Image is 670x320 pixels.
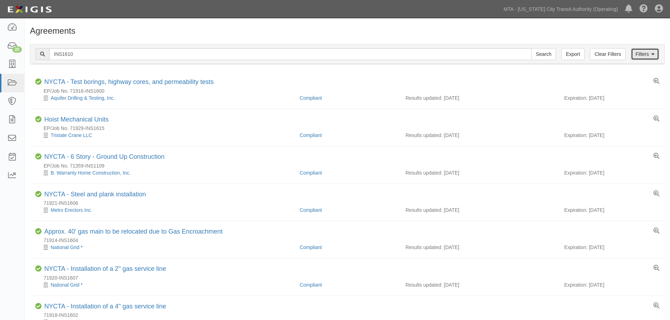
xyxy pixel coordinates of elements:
[35,237,665,244] div: 71914-INS1604
[44,116,109,123] a: Hoist Mechanical Units
[49,48,532,60] input: Search
[44,78,214,85] a: NYCTA - Test borings, highway cores, and permeability tests
[35,116,42,123] i: Compliant
[44,153,165,161] div: NYCTA - 6 Story - Ground Up Construction
[564,281,659,288] div: Expiration: [DATE]
[35,207,294,214] div: Metro Erectors Inc.
[51,132,92,138] a: Tristate Crane LLC
[44,303,166,311] div: NYCTA - Installation of a 4" gas service line
[12,46,22,53] div: 20
[44,191,146,198] a: NYCTA - Steel and plank installation
[590,48,625,60] a: Clear Filters
[653,228,659,234] a: View results summary
[406,244,554,251] div: Results updated: [DATE]
[561,48,585,60] a: Export
[30,26,665,35] h1: Agreements
[35,191,42,197] i: Compliant
[51,170,130,176] a: B. Warranty Home Construction, Inc.
[531,48,556,60] input: Search
[35,228,42,235] i: Compliant
[51,244,83,250] a: National Grid *
[35,94,294,102] div: Aquifer Drilling & Testing, Inc.
[564,169,659,176] div: Expiration: [DATE]
[44,228,223,236] div: Approx. 40' gas main to be relocated due to Gas Encroachment
[35,266,42,272] i: Compliant
[406,281,554,288] div: Results updated: [DATE]
[35,162,665,169] div: EP/Job No. 71359-INS1109
[406,94,554,102] div: Results updated: [DATE]
[564,244,659,251] div: Expiration: [DATE]
[35,200,665,207] div: 71921-INS1606
[35,169,294,176] div: B. Warranty Home Construction, Inc.
[44,191,146,198] div: NYCTA - Steel and plank installation
[44,116,109,124] div: Hoist Mechanical Units
[35,132,294,139] div: Tristate Crane LLC
[564,207,659,214] div: Expiration: [DATE]
[35,87,665,94] div: EP/Job No. 71916-INS1600
[44,153,165,160] a: NYCTA - 6 Story - Ground Up Construction
[300,95,322,101] a: Compliant
[35,274,665,281] div: 71920-INS1607
[653,78,659,85] a: View results summary
[300,244,322,250] a: Compliant
[653,191,659,197] a: View results summary
[639,5,648,13] i: Help Center - Complianz
[406,169,554,176] div: Results updated: [DATE]
[631,48,659,60] a: Filters
[406,207,554,214] div: Results updated: [DATE]
[44,265,166,272] a: NYCTA - Installation of a 2" gas service line
[51,282,83,288] a: National Grid *
[300,170,322,176] a: Compliant
[564,94,659,102] div: Expiration: [DATE]
[300,132,322,138] a: Compliant
[564,132,659,139] div: Expiration: [DATE]
[653,153,659,159] a: View results summary
[35,125,665,132] div: EP/Job No. 71929-INS1615
[51,207,92,213] a: Metro Erectors Inc.
[35,79,42,85] i: Compliant
[44,303,166,310] a: NYCTA - Installation of a 4" gas service line
[35,281,294,288] div: National Grid *
[51,95,115,101] a: Aquifer Drilling & Testing, Inc.
[35,312,665,319] div: 71918-INS1602
[44,78,214,86] div: NYCTA - Test borings, highway cores, and permeability tests
[35,154,42,160] i: Compliant
[406,132,554,139] div: Results updated: [DATE]
[653,116,659,122] a: View results summary
[35,303,42,309] i: Compliant
[44,228,223,235] a: Approx. 40' gas main to be relocated due to Gas Encroachment
[653,265,659,272] a: View results summary
[653,303,659,309] a: View results summary
[5,3,54,16] img: logo-5460c22ac91f19d4615b14bd174203de0afe785f0fc80cf4dbbc73dc1793850b.png
[300,282,322,288] a: Compliant
[35,244,294,251] div: National Grid *
[300,207,322,213] a: Compliant
[500,2,621,16] a: MTA - [US_STATE] City Transit Authority (Operating)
